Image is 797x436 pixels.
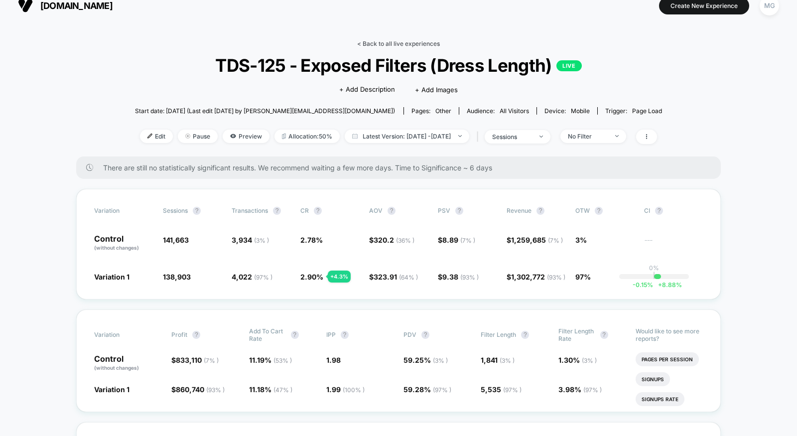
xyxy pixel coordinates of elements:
img: end [185,134,190,139]
span: ( 93 % ) [460,274,479,281]
span: ( 47 % ) [273,386,292,394]
button: ? [521,331,529,339]
span: 59.28 % [403,385,451,394]
div: Audience: [467,107,529,115]
span: Add To Cart Rate [249,327,286,342]
span: ( 53 % ) [273,357,292,364]
span: $ [369,273,418,281]
span: 9.38 [442,273,479,281]
span: 1.30 % [558,356,597,364]
p: Control [94,235,153,252]
span: ( 7 % ) [204,357,219,364]
span: 11.19 % [249,356,292,364]
button: ? [314,207,322,215]
span: PDV [403,331,416,338]
span: ( 3 % ) [254,237,269,244]
p: Control [94,355,161,372]
button: ? [655,207,663,215]
img: rebalance [282,134,286,139]
span: [DOMAIN_NAME] [40,0,113,11]
span: 860,740 [176,385,225,394]
button: ? [273,207,281,215]
span: ( 36 % ) [396,237,414,244]
div: + 4.3 % [328,271,351,283]
span: Device: [536,107,597,115]
img: edit [147,134,152,139]
img: end [615,135,619,137]
span: CI [644,207,699,215]
span: (without changes) [94,245,139,251]
span: 320.2 [374,236,414,244]
span: 5,535 [481,385,522,394]
div: Pages: [411,107,451,115]
span: 1,841 [481,356,515,364]
span: + [658,281,662,289]
span: ( 7 % ) [460,237,475,244]
span: ( 97 % ) [433,386,451,394]
span: 8.88 % [653,281,682,289]
span: $ [171,356,219,364]
p: LIVE [556,60,581,71]
span: 1,259,685 [511,236,563,244]
span: 138,903 [163,273,191,281]
img: end [539,136,543,138]
span: IPP [326,331,336,338]
span: other [435,107,451,115]
span: | [474,130,485,144]
span: Variation [94,327,149,342]
span: Variation [94,207,149,215]
span: Transactions [232,207,268,214]
span: CR [300,207,309,214]
span: ( 3 % ) [433,357,448,364]
span: Allocation: 50% [274,130,340,143]
span: Start date: [DATE] (Last edit [DATE] by [PERSON_NAME][EMAIL_ADDRESS][DOMAIN_NAME]) [135,107,395,115]
button: ? [600,331,608,339]
span: Profit [171,331,187,338]
span: 3,934 [232,236,269,244]
span: $ [438,236,475,244]
div: sessions [492,133,532,141]
span: ( 64 % ) [399,274,418,281]
span: Edit [140,130,173,143]
span: 1.98 [326,356,341,364]
p: | [653,272,655,279]
span: ( 3 % ) [500,357,515,364]
p: 0% [649,264,659,272]
button: ? [536,207,544,215]
span: -0.15 % [633,281,653,289]
li: Pages Per Session [636,352,699,366]
span: $ [507,236,563,244]
span: Pause [178,130,218,143]
span: ( 97 % ) [254,274,272,281]
span: PSV [438,207,450,214]
button: ? [455,207,463,215]
button: ? [341,331,349,339]
span: (without changes) [94,365,139,371]
button: ? [192,331,200,339]
span: 59.25 % [403,356,448,364]
img: end [458,135,462,137]
span: Sessions [163,207,188,214]
p: Would like to see more reports? [636,327,703,342]
span: mobile [571,107,590,115]
span: $ [369,236,414,244]
button: ? [388,207,396,215]
img: calendar [352,134,358,139]
span: Filter length [481,331,516,338]
span: 1,302,772 [511,273,565,281]
span: ( 97 % ) [583,386,602,394]
span: 323.91 [374,273,418,281]
button: ? [421,331,429,339]
span: ( 100 % ) [343,386,365,394]
a: < Back to all live experiences [357,40,440,47]
span: $ [507,273,565,281]
span: OTW [575,207,630,215]
span: 833,110 [176,356,219,364]
button: ? [595,207,603,215]
span: ( 3 % ) [582,357,597,364]
span: Variation 1 [94,273,130,281]
span: 97% [575,273,591,281]
div: No Filter [568,133,608,140]
span: ( 97 % ) [503,386,522,394]
span: 8.89 [442,236,475,244]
